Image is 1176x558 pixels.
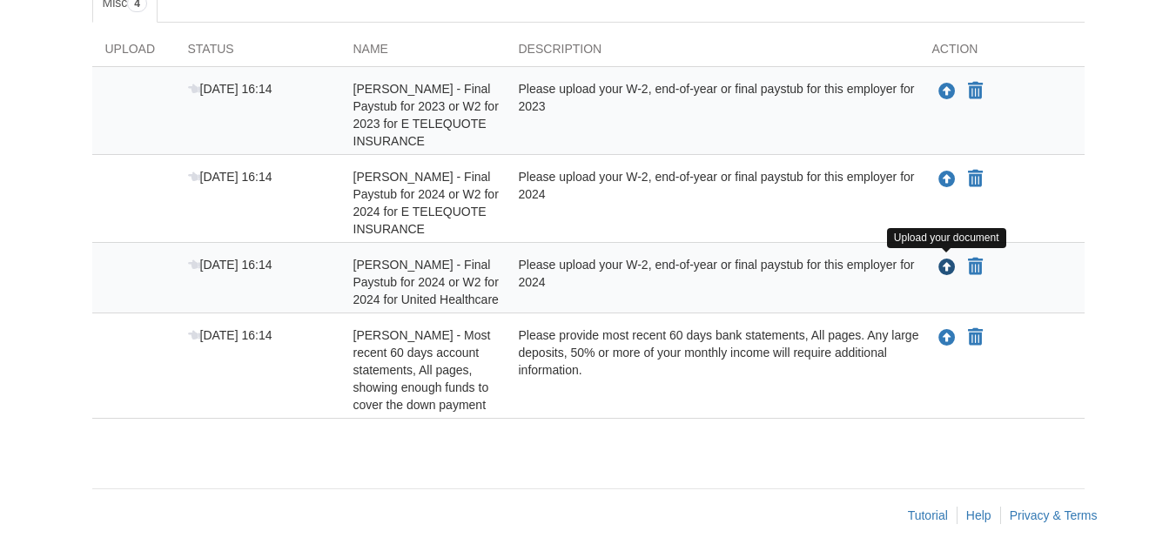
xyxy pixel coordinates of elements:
div: Upload your document [887,228,1006,248]
button: Declare Nicholas Moser - Final Paystub for 2024 or W2 for 2024 for United Healthcare not applicable [966,257,984,278]
div: Please upload your W-2, end-of-year or final paystub for this employer for 2024 [506,256,919,308]
div: Action [919,40,1085,66]
span: [DATE] 16:14 [188,328,272,342]
button: Upload Nicholas Moser - Final Paystub for 2024 or W2 for 2024 for E TELEQUOTE INSURANCE [937,168,958,191]
div: Please upload your W-2, end-of-year or final paystub for this employer for 2023 [506,80,919,150]
span: [DATE] 16:14 [188,170,272,184]
button: Declare Nicholas Moser - Final Paystub for 2024 or W2 for 2024 for E TELEQUOTE INSURANCE not appl... [966,169,984,190]
span: [DATE] 16:14 [188,82,272,96]
a: Help [966,508,991,522]
span: [PERSON_NAME] - Final Paystub for 2023 or W2 for 2023 for E TELEQUOTE INSURANCE [353,82,499,148]
div: Upload [92,40,175,66]
span: [PERSON_NAME] - Final Paystub for 2024 or W2 for 2024 for E TELEQUOTE INSURANCE [353,170,499,236]
div: Status [175,40,340,66]
button: Upload Nicholas Moser - Final Paystub for 2024 or W2 for 2024 for United Healthcare [937,256,958,279]
div: Name [340,40,506,66]
div: Please provide most recent 60 days bank statements, All pages. Any large deposits, 50% or more of... [506,326,919,413]
a: Tutorial [908,508,948,522]
button: Declare Nicholas Moser - Most recent 60 days account statements, All pages, showing enough funds ... [966,327,984,348]
span: [PERSON_NAME] - Final Paystub for 2024 or W2 for 2024 for United Healthcare [353,258,499,306]
button: Declare Nicholas Moser - Final Paystub for 2023 or W2 for 2023 for E TELEQUOTE INSURANCE not appl... [966,81,984,102]
span: [PERSON_NAME] - Most recent 60 days account statements, All pages, showing enough funds to cover ... [353,328,491,412]
a: Privacy & Terms [1010,508,1098,522]
div: Please upload your W-2, end-of-year or final paystub for this employer for 2024 [506,168,919,238]
button: Upload Nicholas Moser - Final Paystub for 2023 or W2 for 2023 for E TELEQUOTE INSURANCE [937,80,958,103]
div: Description [506,40,919,66]
button: Upload Nicholas Moser - Most recent 60 days account statements, All pages, showing enough funds t... [937,326,958,349]
span: [DATE] 16:14 [188,258,272,272]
